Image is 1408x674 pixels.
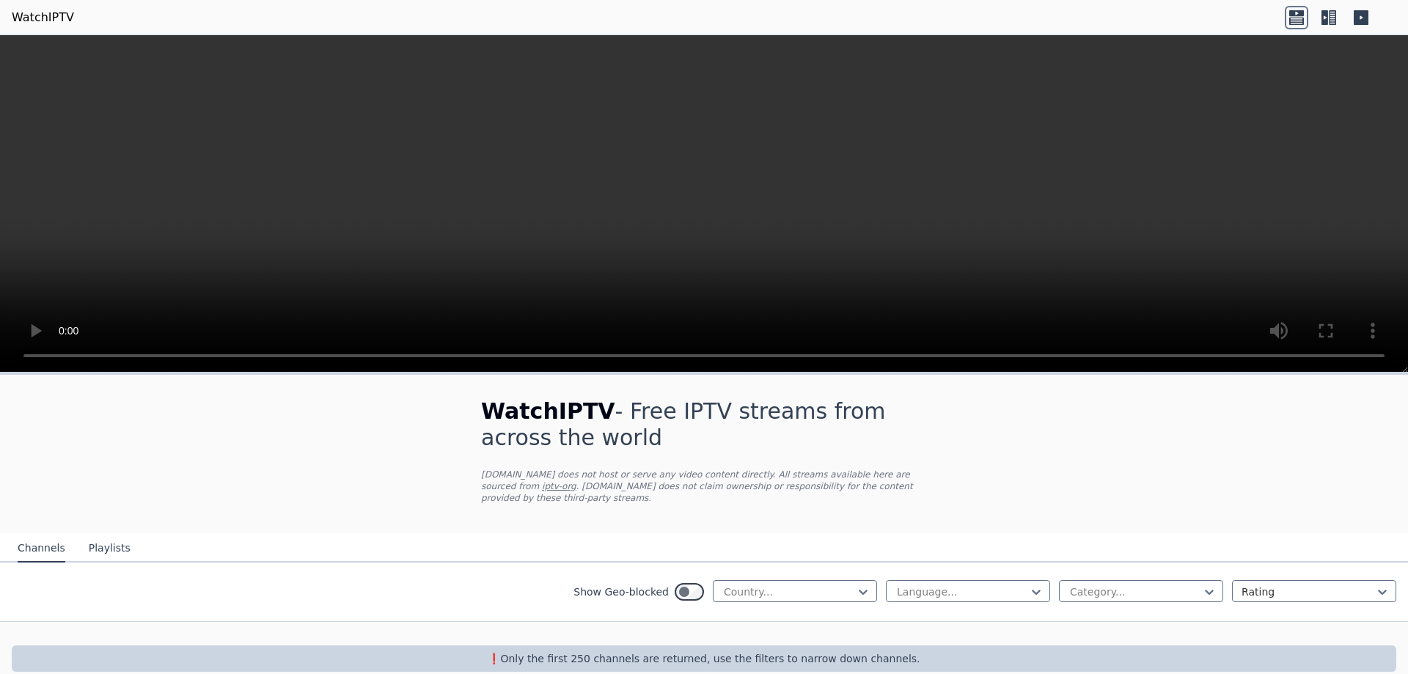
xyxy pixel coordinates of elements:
p: [DOMAIN_NAME] does not host or serve any video content directly. All streams available here are s... [481,469,927,504]
h1: - Free IPTV streams from across the world [481,398,927,451]
a: WatchIPTV [12,9,74,26]
p: ❗️Only the first 250 channels are returned, use the filters to narrow down channels. [18,651,1390,666]
button: Channels [18,535,65,563]
label: Show Geo-blocked [573,585,669,599]
span: WatchIPTV [481,398,615,424]
button: Playlists [89,535,131,563]
a: iptv-org [542,481,576,491]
